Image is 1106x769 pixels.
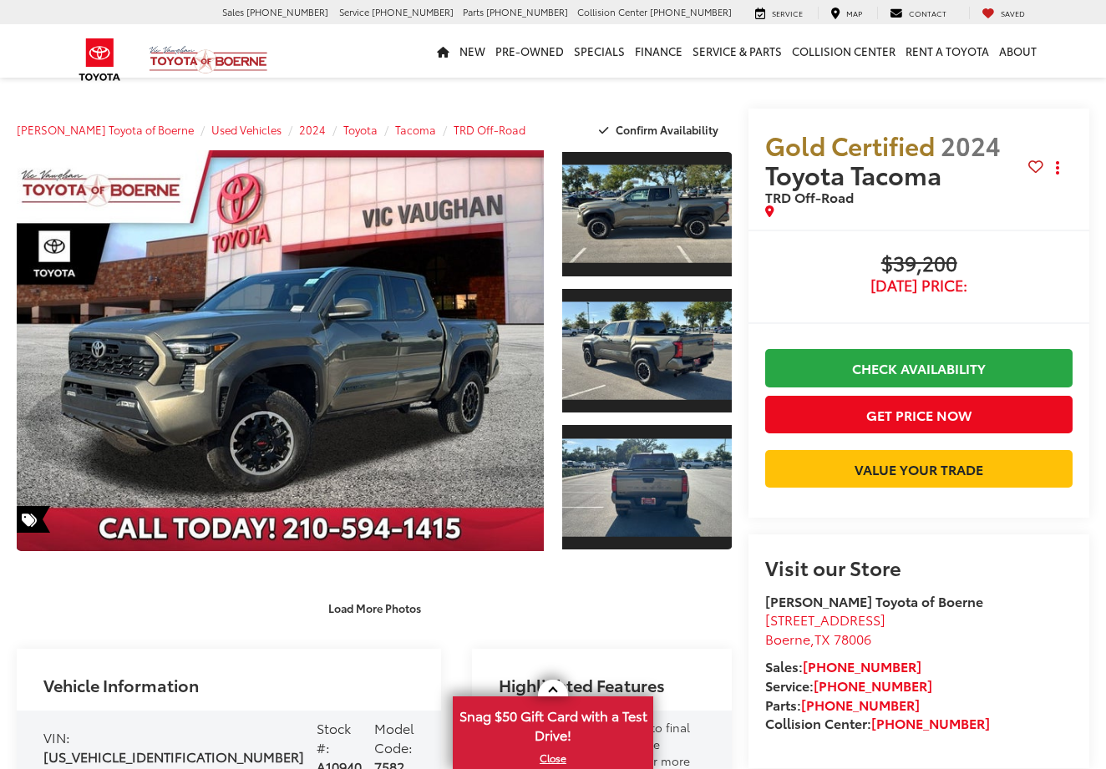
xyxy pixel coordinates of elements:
[317,718,351,756] span: Stock #:
[562,423,733,551] a: Expand Photo 3
[818,7,875,20] a: Map
[765,656,921,675] strong: Sales:
[765,629,871,648] span: ,
[1043,154,1073,183] button: Actions
[877,7,959,20] a: Contact
[765,252,1073,277] span: $39,200
[969,7,1038,20] a: My Saved Vehicles
[743,7,815,20] a: Service
[246,5,328,18] span: [PHONE_NUMBER]
[68,33,131,87] img: Toyota
[569,24,630,78] a: Specials
[577,5,647,18] span: Collision Center
[765,277,1073,294] span: [DATE] Price:
[222,5,244,18] span: Sales
[343,122,378,137] a: Toyota
[765,156,947,192] span: Toyota Tacoma
[765,695,920,714] strong: Parts:
[616,122,718,137] span: Confirm Availability
[395,122,436,137] a: Tacoma
[561,165,734,263] img: 2024 Toyota Tacoma TRD Off-Road
[650,5,732,18] span: [PHONE_NUMBER]
[765,629,810,648] span: Boerne
[17,122,194,137] a: [PERSON_NAME] Toyota of Boerne
[562,150,733,278] a: Expand Photo 1
[765,396,1073,433] button: Get Price Now
[17,506,50,533] span: Special
[372,5,454,18] span: [PHONE_NUMBER]
[901,24,994,78] a: Rent a Toyota
[374,718,414,756] span: Model Code:
[43,675,199,694] h2: Vehicle Information
[765,187,854,206] span: TRD Off-Road
[454,698,652,749] span: Snag $50 Gift Card with a Test Drive!
[317,594,433,623] button: Load More Photos
[1056,161,1059,175] span: dropdown dots
[941,127,1001,163] span: 2024
[765,127,935,163] span: Gold Certified
[803,656,921,675] a: [PHONE_NUMBER]
[687,24,787,78] a: Service & Parts: Opens in a new tab
[486,5,568,18] span: [PHONE_NUMBER]
[765,610,885,629] span: [STREET_ADDRESS]
[814,675,932,695] a: [PHONE_NUMBER]
[562,287,733,415] a: Expand Photo 2
[561,301,734,399] img: 2024 Toyota Tacoma TRD Off-Road
[871,713,990,732] a: [PHONE_NUMBER]
[490,24,569,78] a: Pre-Owned
[43,746,304,766] span: [US_VEHICLE_IDENTIFICATION_NUMBER]
[834,629,871,648] span: 78006
[299,122,326,137] a: 2024
[630,24,687,78] a: Finance
[211,122,282,137] a: Used Vehicles
[454,122,525,137] a: TRD Off-Road
[765,610,885,648] a: [STREET_ADDRESS] Boerne,TX 78006
[765,349,1073,387] a: Check Availability
[765,556,1073,578] h2: Visit our Store
[499,675,665,694] h2: Highlighted Features
[454,24,490,78] a: New
[787,24,901,78] a: Collision Center
[590,115,733,144] button: Confirm Availability
[994,24,1042,78] a: About
[12,149,550,553] img: 2024 Toyota Tacoma TRD Off-Road
[765,713,990,732] strong: Collision Center:
[149,45,268,74] img: Vic Vaughan Toyota of Boerne
[772,8,803,18] span: Service
[463,5,484,18] span: Parts
[801,695,920,714] a: [PHONE_NUMBER]
[846,8,862,18] span: Map
[814,629,830,648] span: TX
[432,24,454,78] a: Home
[765,450,1073,488] a: Value Your Trade
[765,675,932,695] strong: Service:
[1001,8,1025,18] span: Saved
[561,438,734,536] img: 2024 Toyota Tacoma TRD Off-Road
[909,8,946,18] span: Contact
[17,150,544,551] a: Expand Photo 0
[43,727,70,746] span: VIN:
[765,591,983,610] strong: [PERSON_NAME] Toyota of Boerne
[339,5,369,18] span: Service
